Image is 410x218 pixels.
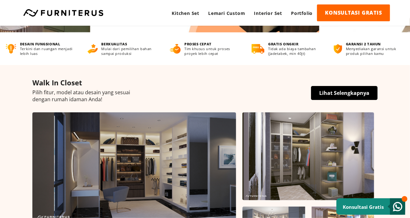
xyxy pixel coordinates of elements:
[102,42,158,46] h4: BERKUALITAS
[343,204,384,210] small: Konsultasi Gratis
[88,44,97,54] img: berkualitas.png
[32,78,378,87] h4: Walk In Closet
[20,46,76,56] p: Terkini dan ruangan menjadi lebih luas
[252,44,264,54] img: gratis-ongkir.png
[242,112,374,200] img: 05.jpg
[184,46,240,56] p: Tim khusus untuk proses proyek lebih cepat
[287,4,317,22] a: Portfolio
[334,44,342,54] img: bergaransi.png
[6,44,16,54] img: desain-fungsional.png
[102,46,158,56] p: Mulai dari pemilihan bahan sampai produksi
[317,4,390,21] a: KONSULTASI GRATIS
[167,4,204,22] a: Kitchen Set
[250,4,287,22] a: Interior Set
[204,4,249,22] a: Lemari Custom
[336,198,405,215] a: Konsultasi Gratis
[184,42,240,46] h4: PROSES CEPAT
[20,42,76,46] h4: DESAIN FUNGSIONAL
[346,42,404,46] h4: GARANSI 2 TAHUN
[311,86,378,100] a: Lihat Selengkapnya
[268,46,322,56] p: Tidak ada biaya tambahan (Jadetabek, min 40jt)
[346,46,404,56] p: Menyediakan garansi untuk produk pilihan kamu
[268,42,322,46] h4: GRATIS ONGKIR
[32,89,378,103] p: Pilih fitur, model atau desain yang sesuai dengan rumah idaman Anda!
